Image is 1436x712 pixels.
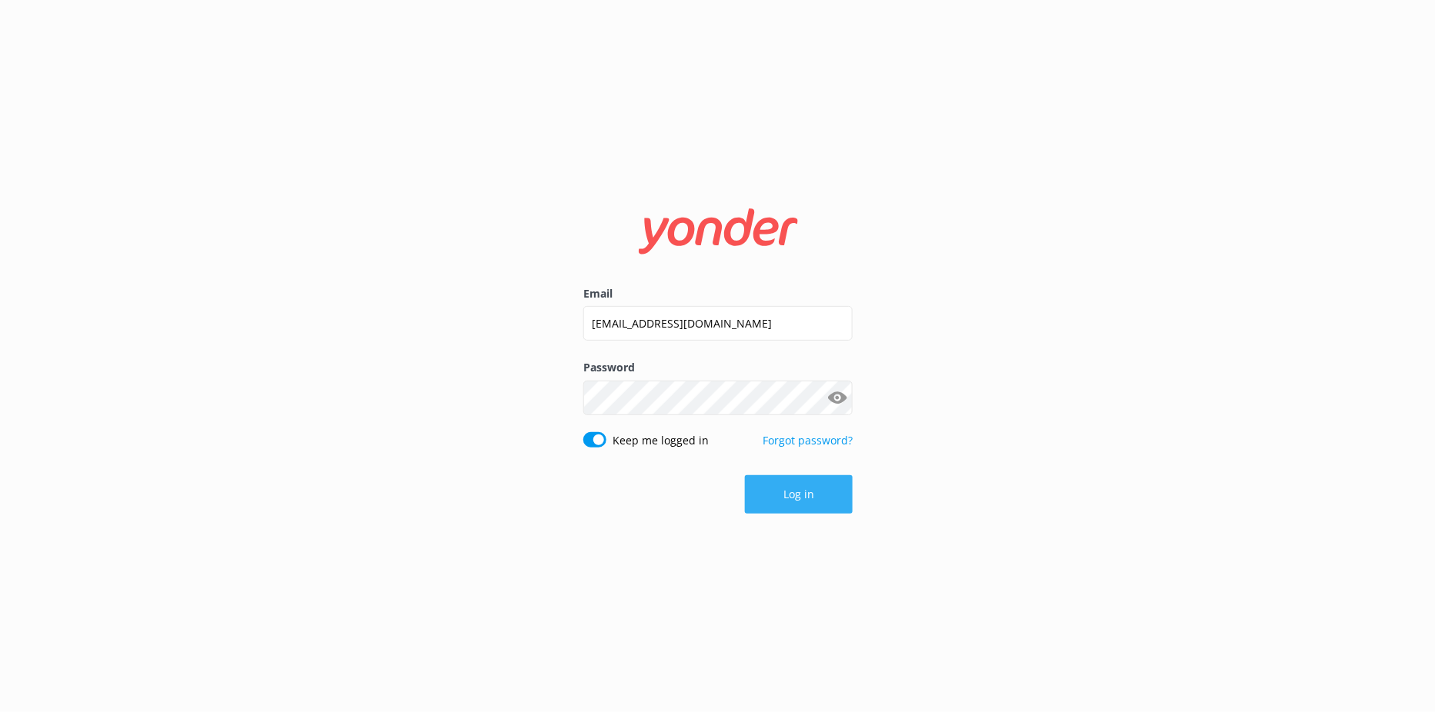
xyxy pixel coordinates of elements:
label: Email [583,285,853,302]
label: Password [583,359,853,376]
a: Forgot password? [763,433,853,447]
label: Keep me logged in [613,432,709,449]
button: Log in [745,475,853,514]
button: Show password [822,382,853,413]
input: user@emailaddress.com [583,306,853,341]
